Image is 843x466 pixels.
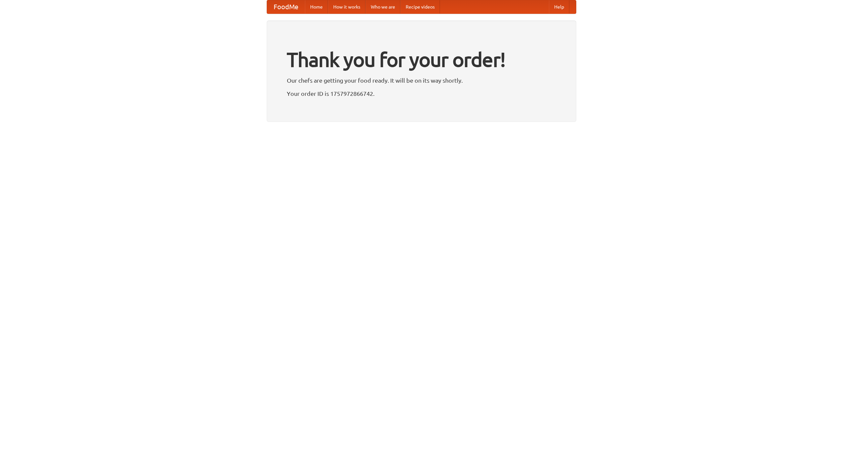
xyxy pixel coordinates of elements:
a: FoodMe [267,0,305,14]
a: How it works [328,0,366,14]
a: Help [549,0,569,14]
a: Who we are [366,0,400,14]
p: Your order ID is 1757972866742. [287,89,556,98]
h1: Thank you for your order! [287,44,556,75]
p: Our chefs are getting your food ready. It will be on its way shortly. [287,75,556,85]
a: Home [305,0,328,14]
a: Recipe videos [400,0,440,14]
